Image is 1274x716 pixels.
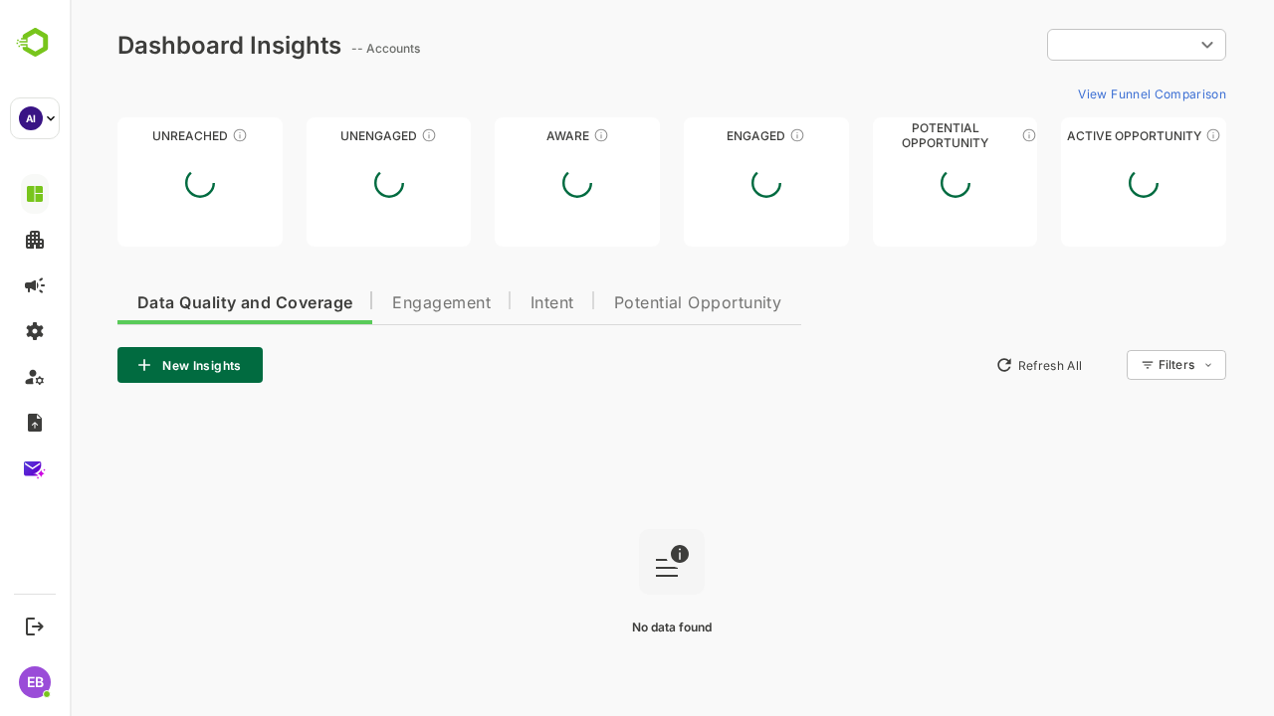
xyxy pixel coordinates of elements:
[524,127,539,143] div: These accounts have just entered the buying cycle and need further nurturing
[1089,357,1125,372] div: Filters
[48,347,193,383] button: New Insights
[282,41,356,56] ag: -- Accounts
[10,24,61,62] img: BambooboxLogoMark.f1c84d78b4c51b1a7b5f700c9845e183.svg
[48,128,213,143] div: Unreached
[544,295,713,311] span: Potential Opportunity
[237,128,402,143] div: Unengaged
[68,295,283,311] span: Data Quality and Coverage
[614,128,779,143] div: Engaged
[562,620,642,634] span: No data found
[803,128,968,143] div: Potential Opportunity
[720,127,736,143] div: These accounts are warm, further nurturing would qualify them to MQAs
[977,27,1157,63] div: ​
[21,613,48,639] button: Logout
[19,666,51,698] div: EB
[461,295,505,311] span: Intent
[162,127,178,143] div: These accounts have not been engaged with for a defined time period
[322,295,421,311] span: Engagement
[48,31,272,60] div: Dashboard Insights
[425,128,590,143] div: Aware
[952,127,967,143] div: These accounts are MQAs and can be passed on to Inside Sales
[917,349,1021,381] button: Refresh All
[991,128,1157,143] div: Active Opportunity
[19,106,43,130] div: AI
[1000,78,1157,109] button: View Funnel Comparison
[1087,347,1157,383] div: Filters
[351,127,367,143] div: These accounts have not shown enough engagement and need nurturing
[1136,127,1152,143] div: These accounts have open opportunities which might be at any of the Sales Stages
